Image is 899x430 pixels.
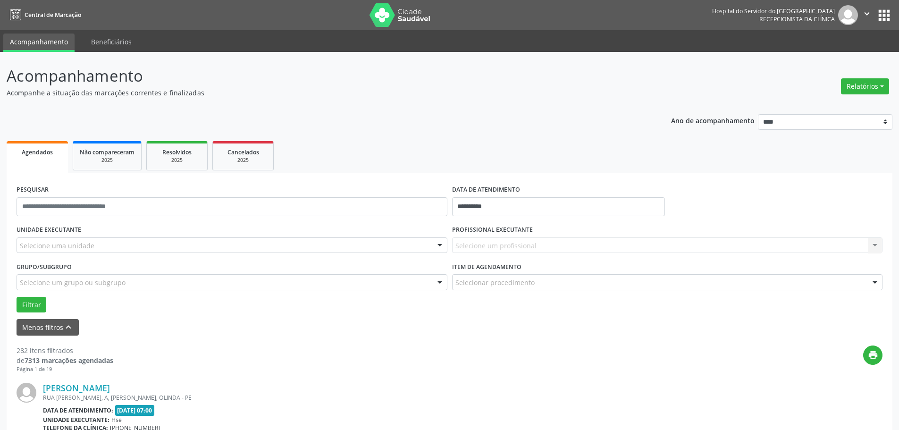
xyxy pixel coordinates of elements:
[838,5,858,25] img: img
[25,356,113,365] strong: 7313 marcações agendadas
[862,8,872,19] i: 
[43,406,113,414] b: Data de atendimento:
[7,88,627,98] p: Acompanhe a situação das marcações correntes e finalizadas
[7,7,81,23] a: Central de Marcação
[759,15,835,23] span: Recepcionista da clínica
[25,11,81,19] span: Central de Marcação
[712,7,835,15] div: Hospital do Servidor do [GEOGRAPHIC_DATA]
[227,148,259,156] span: Cancelados
[17,223,81,237] label: UNIDADE EXECUTANTE
[455,278,535,287] span: Selecionar procedimento
[63,322,74,332] i: keyboard_arrow_up
[17,319,79,336] button: Menos filtroskeyboard_arrow_up
[17,183,49,197] label: PESQUISAR
[17,297,46,313] button: Filtrar
[452,183,520,197] label: DATA DE ATENDIMENTO
[115,405,155,416] span: [DATE] 07:00
[219,157,267,164] div: 2025
[162,148,192,156] span: Resolvidos
[43,394,741,402] div: RUA [PERSON_NAME], A, [PERSON_NAME], OLINDA - PE
[876,7,892,24] button: apps
[671,114,755,126] p: Ano de acompanhamento
[17,355,113,365] div: de
[20,241,94,251] span: Selecione uma unidade
[452,223,533,237] label: PROFISSIONAL EXECUTANTE
[7,64,627,88] p: Acompanhamento
[17,383,36,403] img: img
[17,346,113,355] div: 282 itens filtrados
[17,365,113,373] div: Página 1 de 19
[858,5,876,25] button: 
[111,416,122,424] span: Hse
[841,78,889,94] button: Relatórios
[20,278,126,287] span: Selecione um grupo ou subgrupo
[17,260,72,274] label: Grupo/Subgrupo
[3,34,75,52] a: Acompanhamento
[22,148,53,156] span: Agendados
[80,148,134,156] span: Não compareceram
[863,346,882,365] button: print
[868,350,878,360] i: print
[84,34,138,50] a: Beneficiários
[43,383,110,393] a: [PERSON_NAME]
[452,260,521,274] label: Item de agendamento
[153,157,201,164] div: 2025
[43,416,109,424] b: Unidade executante:
[80,157,134,164] div: 2025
